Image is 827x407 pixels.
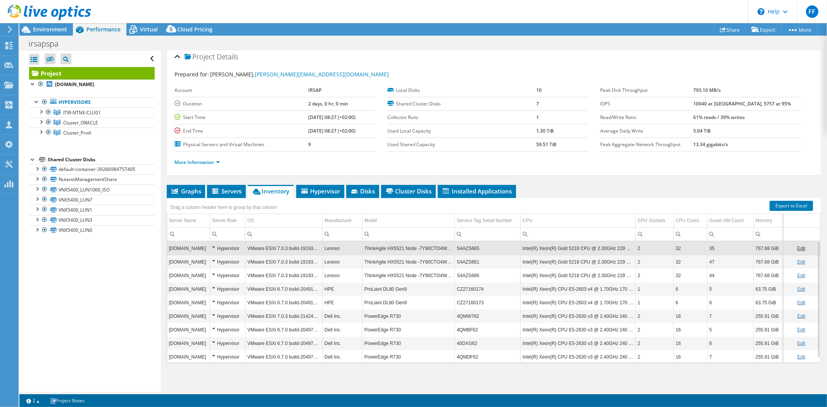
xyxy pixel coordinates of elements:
label: Local Disks [387,86,536,94]
a: Edit [797,246,805,251]
div: OS [247,216,254,225]
a: Edit [797,314,805,319]
td: Column CPU Cores, Value 6 [673,296,707,309]
td: Column Server Role, Value Hypervisor [210,350,245,364]
b: 13.34 gigabits/s [693,141,728,148]
b: [DATE] 08:27 (+02:00) [308,128,356,134]
div: Service Tag Serial Number [457,216,512,225]
td: Column Service Tag Serial Number, Value S4AZS661 [455,255,521,269]
td: Server Role Column [210,214,245,228]
td: Column Memory, Value 255.91 GiB [753,323,783,336]
td: Column OS, Value VMware ESXi 7.0.3 build-21424296 [245,309,322,323]
b: 1 [536,114,539,121]
td: Column Memory, Value 63.75 GiB [753,296,783,309]
td: Column CPU Sockets, Value 1 [635,296,673,309]
td: Column Guest VM Count, Value 7 [707,350,753,364]
td: Column OS, Value VMware ESXi 6.7.0 build-20497097 [245,350,322,364]
td: Column Model, Value PowerEdge R730 [362,336,454,350]
td: Column CPU, Value Intel(R) Xeon(R) Gold 5218 CPU @ 2.30GHz 229 GHz [520,241,635,255]
td: CPU Column [520,214,635,228]
td: Column Service Tag Serial Number, Value S4AZS665 [455,241,521,255]
a: Edit [797,259,805,265]
a: VNX5400_LUN3 [29,215,155,225]
td: Column Memory, Value 767.68 GiB [753,241,783,255]
td: Service Tag Serial Number Column [455,214,521,228]
span: Cluster_Prod [63,129,91,136]
b: IRSAP [308,87,321,93]
td: Column Model, Value ProLiant DL80 Gen9 [362,296,454,309]
td: Column Manufacturer, Value Dell Inc. [322,336,362,350]
td: Column OS, Value VMware ESXi 6.7.0 build-20497097 [245,336,322,350]
a: VNX5400_LUN7 [29,195,155,205]
td: Column Memory, Value 255.91 GiB [753,336,783,350]
td: Column CPU, Value Intel(R) Xeon(R) CPU E5-2630 v3 @ 2.40GHz 240 GHz [520,323,635,336]
td: Column Service Tag Serial Number, Value 4QMDF62 [455,350,521,364]
div: Hypervisor [212,339,243,348]
span: Project [185,53,215,61]
a: Export [746,24,782,36]
a: Edit [797,327,805,333]
div: CPU Cores [676,216,699,225]
a: More Information [174,159,220,166]
td: Guest VM Count Column [707,214,753,228]
b: 2 days, 0 hr, 0 min [308,100,348,107]
td: Column Model, Value ThinkAgile HX5521 Node -7Y90CTO4WW- [362,269,454,282]
b: 61% reads / 39% writes [693,114,745,121]
td: Column Service Tag Serial Number, Value CZ27160174 [455,282,521,296]
a: default-container-39266984757405 [29,164,155,174]
td: Column CPU Cores, Value 32 [673,255,707,269]
td: Column CPU Cores, Value 32 [673,269,707,282]
a: Edit [797,354,805,360]
span: Virtual [140,26,158,33]
td: Column CPU Cores, Value 6 [673,282,707,296]
td: Column OS, Value VMware ESXi 7.0.3 build-19193900 [245,255,322,269]
td: Column Service Tag Serial Number, Value CZ27160173 [455,296,521,309]
td: Column Guest VM Count, Value 6 [707,336,753,350]
td: Column Server Role, Filter cell [210,227,245,241]
td: Column Memory, Value 255.91 GiB [753,309,783,323]
td: Column Model, Value ProLiant DL80 Gen9 [362,282,454,296]
td: Column Guest VM Count, Value 5 [707,323,753,336]
td: Column CPU Cores, Value 16 [673,309,707,323]
span: Disks [350,187,375,195]
a: [DOMAIN_NAME] [29,79,155,90]
td: Column Server Role, Value Hypervisor [210,296,245,309]
td: Column Manufacturer, Value HPE [322,282,362,296]
div: Server Role [212,216,237,225]
td: Column Server Name, Value esxora1.irsap.it [167,296,210,309]
a: Project [29,67,155,79]
td: Column Server Role, Value Hypervisor [210,309,245,323]
td: Column Service Tag Serial Number, Value 4QMW762 [455,309,521,323]
td: Column Manufacturer, Value Lenovo [322,241,362,255]
td: Column Server Name, Value itir-ntnx-02.irsap.it [167,255,210,269]
td: Column CPU Cores, Filter cell [673,227,707,241]
div: Hypervisor [212,257,243,267]
div: CPU Sockets [638,216,665,225]
a: Edit [797,286,805,292]
span: Hypervisor [300,187,340,195]
td: Column Model, Value PowerEdge R730 [362,350,454,364]
td: Column Memory, Filter cell [753,227,783,241]
td: Column CPU Sockets, Filter cell [635,227,673,241]
td: Column CPU Cores, Value 32 [673,241,707,255]
span: Cluster_ORACLE [63,119,98,126]
td: Column Guest VM Count, Value 35 [707,241,753,255]
b: 59.51 TiB [536,141,556,148]
b: 10 [536,87,542,93]
b: 9 [308,141,311,148]
div: CPU [523,216,532,225]
a: Project Notes [45,396,90,405]
a: 2 [21,396,45,405]
label: Shared Cluster Disks [387,100,536,108]
a: VNX5400_LUN0 [29,225,155,235]
td: Column CPU, Value Intel(R) Xeon(R) CPU E5-2630 v3 @ 2.40GHz 240 GHz [520,309,635,323]
label: Used Shared Capacity [387,141,536,148]
a: ITIR-NTNX-CLU01 [29,107,155,117]
td: Column Guest VM Count, Filter cell [707,227,753,241]
td: Column Server Name, Value r730-02.irsap.it [167,336,210,350]
span: Performance [86,26,121,33]
td: Column Manufacturer, Value Lenovo [322,269,362,282]
td: Column Server Name, Value r730-04.irsap.it [167,309,210,323]
a: Cluster_ORACLE [29,117,155,128]
td: Column Server Name, Filter cell [167,227,210,241]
